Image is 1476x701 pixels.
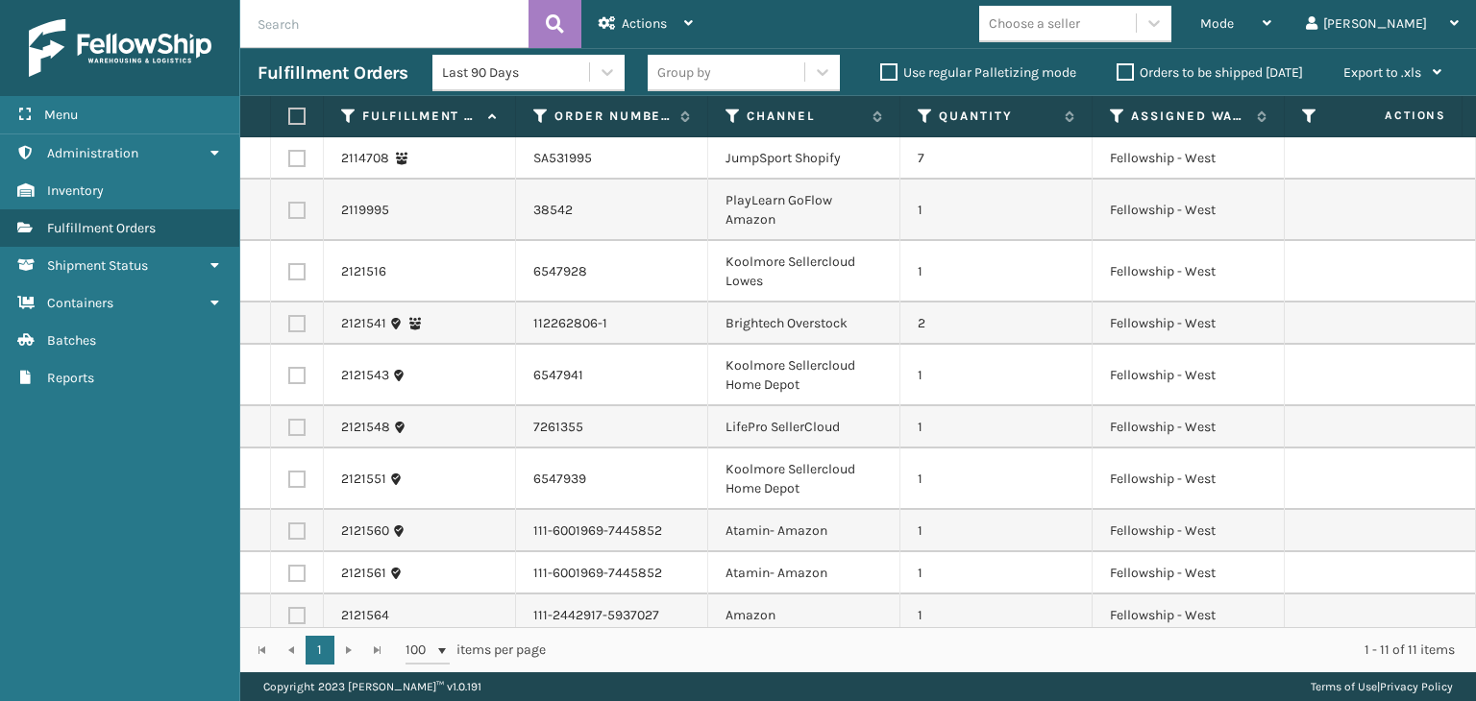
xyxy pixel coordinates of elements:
p: Copyright 2023 [PERSON_NAME]™ v 1.0.191 [263,672,481,701]
span: 100 [406,641,434,660]
td: JumpSport Shopify [708,137,900,180]
td: 111-6001969-7445852 [516,552,708,594]
td: 1 [900,448,1093,510]
a: 2121543 [341,366,389,385]
label: Assigned Warehouse [1131,108,1247,125]
td: Fellowship - West [1093,241,1285,302]
div: Last 90 Days [442,62,591,83]
td: LifePro SellerCloud [708,406,900,448]
td: 1 [900,406,1093,448]
td: 7 [900,137,1093,180]
label: Fulfillment Order Id [362,108,479,125]
a: Privacy Policy [1380,680,1453,693]
a: 2119995 [341,201,389,220]
span: Fulfillment Orders [47,220,156,236]
a: Terms of Use [1311,680,1377,693]
td: Atamin- Amazon [708,510,900,552]
a: 2114708 [341,149,389,168]
div: Group by [657,62,711,83]
a: 2121560 [341,521,389,541]
a: 2121551 [341,470,386,489]
td: Koolmore Sellercloud Home Depot [708,345,900,406]
td: Fellowship - West [1093,448,1285,510]
td: 111-6001969-7445852 [516,510,708,552]
td: PlayLearn GoFlow Amazon [708,180,900,241]
td: Koolmore Sellercloud Home Depot [708,448,900,510]
span: Actions [1324,100,1458,132]
div: 1 - 11 of 11 items [573,641,1455,660]
td: Fellowship - West [1093,552,1285,594]
td: Fellowship - West [1093,180,1285,241]
span: Export to .xls [1343,64,1421,81]
span: Actions [622,15,667,32]
a: 2121561 [341,564,386,583]
label: Quantity [939,108,1055,125]
span: Administration [47,145,138,161]
a: 2121564 [341,606,389,625]
span: Containers [47,295,113,311]
td: Fellowship - West [1093,594,1285,637]
td: 1 [900,241,1093,302]
a: 2121541 [341,314,386,333]
td: 6547939 [516,448,708,510]
td: Fellowship - West [1093,406,1285,448]
img: logo [29,19,211,77]
a: 1 [306,636,334,665]
label: Use regular Palletizing mode [880,64,1076,81]
span: Reports [47,370,94,386]
label: Channel [747,108,863,125]
span: Inventory [47,182,104,199]
label: Orders to be shipped [DATE] [1117,64,1303,81]
h3: Fulfillment Orders [258,61,407,85]
td: Amazon [708,594,900,637]
a: 2121516 [341,262,386,281]
span: Menu [44,107,78,123]
td: 2 [900,302,1093,345]
span: Mode [1200,15,1234,32]
td: 112262806-1 [516,302,708,345]
span: Batches [47,332,96,349]
td: Fellowship - West [1093,137,1285,180]
td: 6547928 [516,241,708,302]
td: 1 [900,180,1093,241]
td: Brightech Overstock [708,302,900,345]
td: 7261355 [516,406,708,448]
td: Atamin- Amazon [708,552,900,594]
a: 2121548 [341,418,390,437]
td: 6547941 [516,345,708,406]
div: | [1311,672,1453,701]
td: 1 [900,345,1093,406]
label: Order Number [554,108,671,125]
td: SA531995 [516,137,708,180]
td: 111-2442917-5937027 [516,594,708,637]
td: 38542 [516,180,708,241]
td: Fellowship - West [1093,345,1285,406]
td: 1 [900,594,1093,637]
td: Fellowship - West [1093,302,1285,345]
td: 1 [900,510,1093,552]
td: Koolmore Sellercloud Lowes [708,241,900,302]
td: 1 [900,552,1093,594]
span: Shipment Status [47,257,148,274]
td: Fellowship - West [1093,510,1285,552]
span: items per page [406,636,546,665]
div: Choose a seller [989,13,1080,34]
